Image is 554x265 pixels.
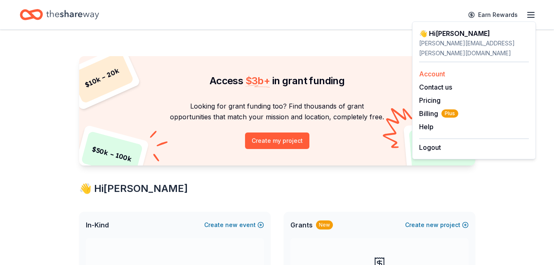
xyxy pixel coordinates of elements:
[86,220,109,230] span: In-Kind
[210,75,344,87] span: Access in grant funding
[419,70,445,78] a: Account
[245,75,270,87] span: $ 3b +
[20,5,99,24] a: Home
[79,182,475,195] div: 👋 Hi [PERSON_NAME]
[204,220,264,230] button: Createnewevent
[70,51,134,104] div: $ 10k – 20k
[419,82,452,92] button: Contact us
[419,109,458,118] button: BillingPlus
[225,220,238,230] span: new
[419,38,529,58] div: [PERSON_NAME][EMAIL_ADDRESS][PERSON_NAME][DOMAIN_NAME]
[463,7,523,22] a: Earn Rewards
[405,220,469,230] button: Createnewproject
[419,142,441,152] button: Logout
[419,109,458,118] span: Billing
[426,220,438,230] span: new
[419,28,529,38] div: 👋 Hi [PERSON_NAME]
[419,96,441,104] a: Pricing
[89,101,465,123] p: Looking for grant funding too? Find thousands of grant opportunities that match your mission and ...
[245,132,309,149] button: Create my project
[290,220,313,230] span: Grants
[441,109,458,118] span: Plus
[316,220,333,230] div: New
[419,122,434,132] button: Help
